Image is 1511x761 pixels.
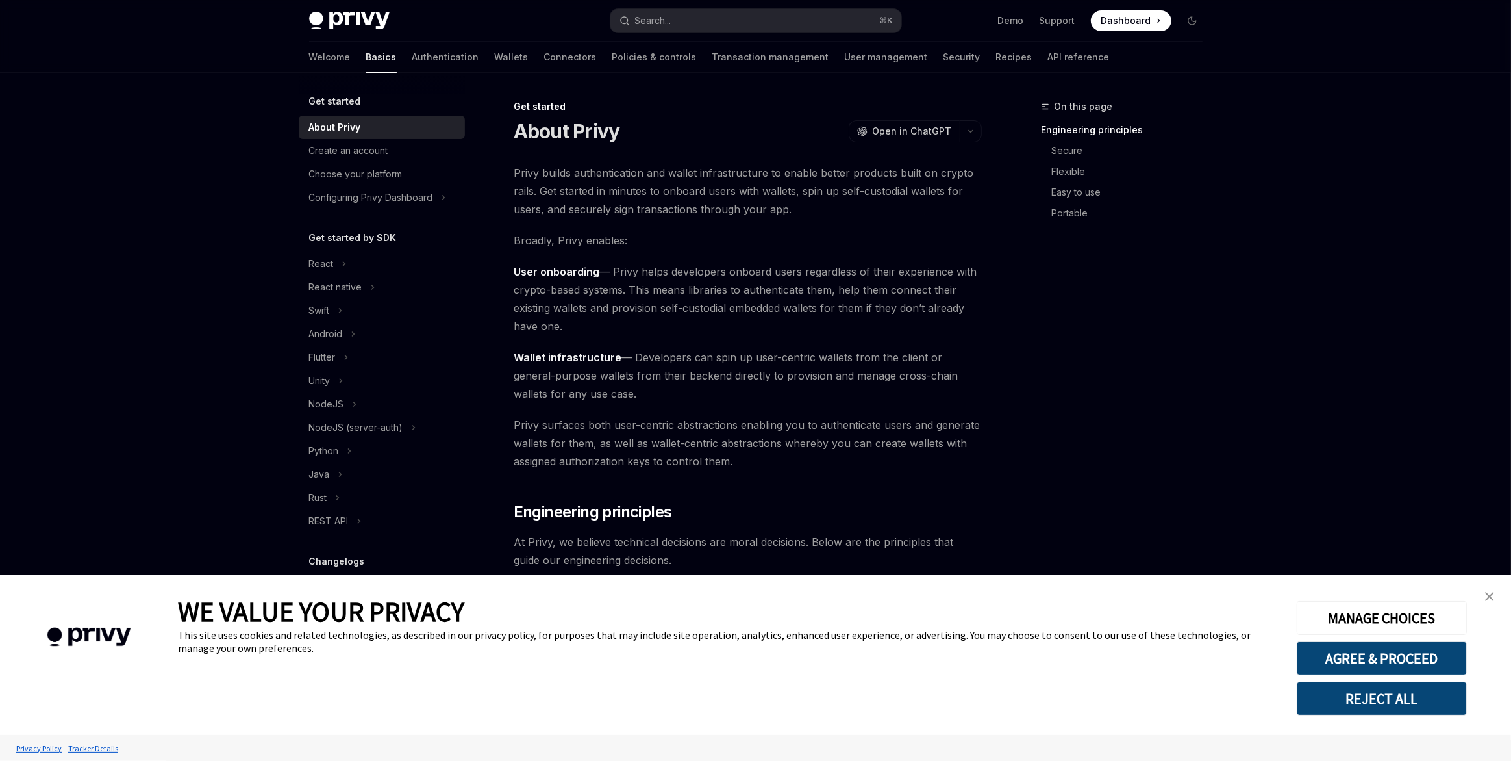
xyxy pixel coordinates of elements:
[309,94,361,109] h5: Get started
[299,116,465,139] a: About Privy
[514,120,620,143] h1: About Privy
[514,533,982,569] span: At Privy, we believe technical decisions are moral decisions. Below are the principles that guide...
[412,42,479,73] a: Authentication
[309,143,388,159] div: Create an account
[712,42,829,73] a: Transaction management
[1042,161,1213,182] a: Flexible
[299,463,465,486] button: Toggle Java section
[514,231,982,250] span: Broadly, Privy enables:
[1091,10,1171,31] a: Dashboard
[309,350,336,365] div: Flutter
[299,439,465,463] button: Toggle Python section
[299,486,465,509] button: Toggle Rust section
[996,42,1032,73] a: Recipes
[514,416,982,471] span: Privy surfaces both user-centric abstractions enabling you to authenticate users and generate wal...
[514,351,621,364] strong: Wallet infrastructure
[309,303,330,318] div: Swift
[299,139,465,162] a: Create an account
[309,326,343,342] div: Android
[1477,584,1503,610] a: close banner
[514,263,982,335] span: — Privy helps developers onboard users regardless of their experience with crypto-based systems. ...
[309,230,397,246] h5: Get started by SDK
[849,120,960,142] button: Open in ChatGPT
[1101,14,1151,27] span: Dashboard
[299,162,465,186] a: Choose your platform
[1055,99,1113,114] span: On this page
[178,628,1277,654] div: This site uses cookies and related technologies, as described in our privacy policy, for purposes...
[1042,182,1213,203] a: Easy to use
[299,276,465,299] button: Toggle React native section
[943,42,980,73] a: Security
[299,186,465,209] button: Toggle Configuring Privy Dashboard section
[1042,120,1213,140] a: Engineering principles
[309,490,327,506] div: Rust
[309,279,362,295] div: React native
[514,502,672,522] span: Engineering principles
[998,14,1024,27] a: Demo
[1297,682,1467,716] button: REJECT ALL
[13,737,65,760] a: Privacy Policy
[309,443,339,459] div: Python
[309,373,331,389] div: Unity
[366,42,397,73] a: Basics
[299,369,465,393] button: Toggle Unity section
[1042,140,1213,161] a: Secure
[880,16,893,26] span: ⌘ K
[514,164,982,218] span: Privy builds authentication and wallet infrastructure to enable better products built on crypto r...
[309,42,351,73] a: Welcome
[514,348,982,403] span: — Developers can spin up user-centric wallets from the client or general-purpose wallets from the...
[544,42,597,73] a: Connectors
[1297,601,1467,635] button: MANAGE CHOICES
[1182,10,1203,31] button: Toggle dark mode
[612,42,697,73] a: Policies & controls
[299,509,465,533] button: Toggle REST API section
[635,13,671,29] div: Search...
[309,120,361,135] div: About Privy
[610,9,901,32] button: Open search
[495,42,529,73] a: Wallets
[299,322,465,346] button: Toggle Android section
[1040,14,1075,27] a: Support
[309,513,349,529] div: REST API
[309,190,433,205] div: Configuring Privy Dashboard
[309,396,344,412] div: NodeJS
[309,467,330,482] div: Java
[178,595,464,628] span: WE VALUE YOUR PRIVACY
[873,125,952,138] span: Open in ChatGPT
[309,554,365,569] h5: Changelogs
[1048,42,1110,73] a: API reference
[1042,203,1213,224] a: Portable
[309,420,403,435] div: NodeJS (server-auth)
[1485,592,1494,601] img: close banner
[309,166,403,182] div: Choose your platform
[514,100,982,113] div: Get started
[845,42,928,73] a: User management
[65,737,121,760] a: Tracker Details
[1297,641,1467,675] button: AGREE & PROCEED
[309,256,334,272] div: React
[19,609,158,665] img: company logo
[299,393,465,416] button: Toggle NodeJS section
[299,416,465,439] button: Toggle NodeJS (server-auth) section
[299,346,465,369] button: Toggle Flutter section
[299,299,465,322] button: Toggle Swift section
[514,265,599,278] strong: User onboarding
[309,12,390,30] img: dark logo
[299,252,465,276] button: Toggle React section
